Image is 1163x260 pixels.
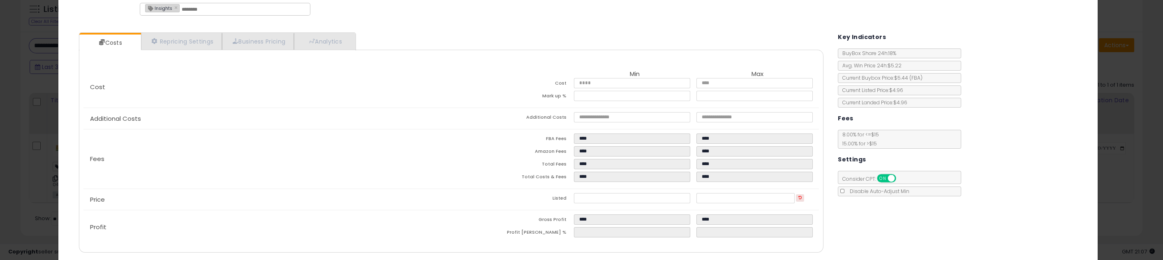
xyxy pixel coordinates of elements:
[838,175,907,182] span: Consider CPT:
[83,156,451,162] p: Fees
[83,224,451,230] p: Profit
[838,74,923,81] span: Current Buybox Price:
[846,188,909,195] span: Disable Auto-Adjust Min
[451,227,573,240] td: Profit [PERSON_NAME] %
[451,193,573,206] td: Listed
[83,115,451,122] p: Additional Costs
[696,71,819,78] th: Max
[838,50,896,57] span: BuyBox Share 24h: 18%
[838,113,853,124] h5: Fees
[895,175,908,182] span: OFF
[838,32,886,42] h5: Key Indicators
[141,33,222,50] a: Repricing Settings
[451,133,573,146] td: FBA Fees
[894,74,923,81] span: $5.44
[838,154,866,165] h5: Settings
[451,159,573,172] td: Total Fees
[838,99,907,106] span: Current Landed Price: $4.96
[451,214,573,227] td: Gross Profit
[451,91,573,104] td: Mark up %
[838,87,903,94] span: Current Listed Price: $4.96
[878,175,888,182] span: ON
[838,131,879,147] span: 8.00 % for <= $15
[838,140,877,147] span: 15.00 % for > $15
[174,4,179,11] a: ×
[83,84,451,90] p: Cost
[146,5,172,12] span: Insights
[838,62,902,69] span: Avg. Win Price 24h: $5.22
[909,74,923,81] span: ( FBA )
[222,33,294,50] a: Business Pricing
[83,196,451,203] p: Price
[451,112,573,125] td: Additional Costs
[451,78,573,91] td: Cost
[451,146,573,159] td: Amazon Fees
[451,172,573,184] td: Total Costs & Fees
[294,33,355,50] a: Analytics
[574,71,696,78] th: Min
[79,35,140,51] a: Costs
